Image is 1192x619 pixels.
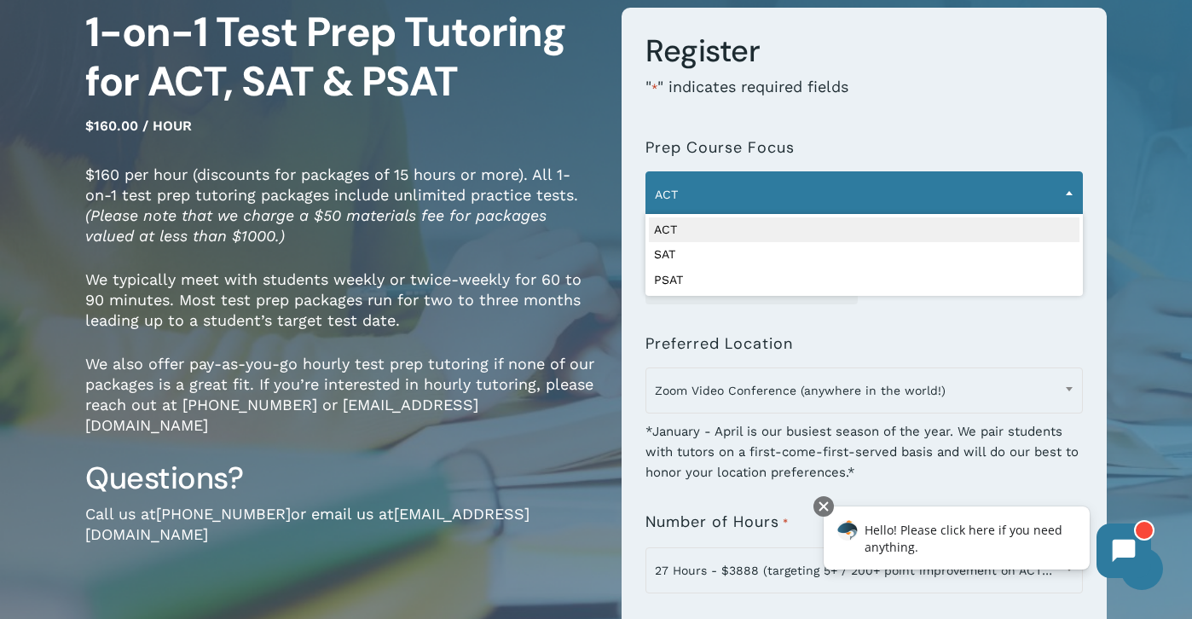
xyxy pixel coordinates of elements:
p: $160 per hour (discounts for packages of 15 hours or more). All 1-on-1 test prep tutoring package... [85,165,596,269]
label: Prep Course Focus [645,139,795,156]
p: We typically meet with students weekly or twice-weekly for 60 to 90 minutes. Most test prep packa... [85,269,596,354]
em: (Please note that we charge a $50 materials fee for packages valued at less than $1000.) [85,206,547,245]
span: 27 Hours - $3888 (targeting 5+ / 200+ point improvement on ACT / SAT; reg. $4320) [646,552,1081,588]
span: Zoom Video Conference (anywhere in the world!) [645,367,1082,414]
span: Zoom Video Conference (anywhere in the world!) [646,373,1081,408]
span: 27 Hours - $3888 (targeting 5+ / 200+ point improvement on ACT / SAT; reg. $4320) [645,547,1082,593]
h3: Register [645,32,1082,71]
p: " " indicates required fields [645,77,1082,122]
li: ACT [649,217,1079,243]
span: ACT [645,171,1082,217]
div: *January - April is our busiest season of the year. We pair students with tutors on a first-come-... [645,410,1082,483]
iframe: Chatbot [806,493,1168,595]
h1: 1-on-1 Test Prep Tutoring for ACT, SAT & PSAT [85,8,596,107]
span: ACT [646,176,1081,212]
li: SAT [649,242,1079,268]
label: Number of Hours [645,513,788,532]
p: We also offer pay-as-you-go hourly test prep tutoring if none of our packages is a great fit. If ... [85,354,596,459]
h3: Questions? [85,459,596,498]
p: Call us at or email us at [85,504,596,568]
span: $160.00 / hour [85,118,192,134]
li: PSAT [649,268,1079,293]
label: Preferred Location [645,335,793,352]
a: [PHONE_NUMBER] [156,505,291,523]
